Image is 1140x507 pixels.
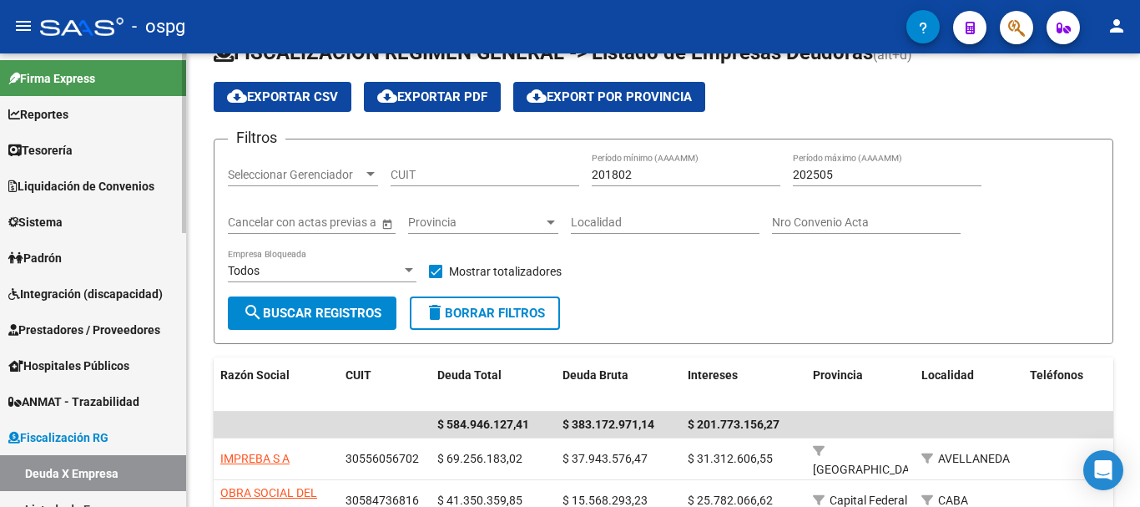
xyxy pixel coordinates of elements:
[346,494,419,507] span: 30584736816
[408,215,543,230] span: Provincia
[562,418,654,431] span: $ 383.172.971,14
[8,393,139,411] span: ANMAT - Trazabilidad
[214,82,351,112] button: Exportar CSV
[813,463,926,476] span: [GEOGRAPHIC_DATA]
[214,357,339,413] datatable-header-cell: Razón Social
[431,357,556,413] datatable-header-cell: Deuda Total
[220,452,290,465] span: IMPREBA S A
[228,264,260,277] span: Todos
[562,494,648,507] span: $ 15.568.293,23
[437,368,502,382] span: Deuda Total
[806,357,915,413] datatable-header-cell: Provincia
[513,82,705,112] button: Export por Provincia
[346,368,371,382] span: CUIT
[8,69,95,88] span: Firma Express
[228,168,363,182] span: Seleccionar Gerenciador
[921,368,974,382] span: Localidad
[228,126,285,150] h3: Filtros
[556,357,681,413] datatable-header-cell: Deuda Bruta
[688,494,773,507] span: $ 25.782.066,62
[1083,450,1123,490] div: Open Intercom Messenger
[377,89,487,104] span: Exportar PDF
[8,177,154,195] span: Liquidación de Convenios
[132,8,185,45] span: - ospg
[8,285,163,303] span: Integración (discapacidad)
[830,494,907,507] span: Capital Federal
[243,306,381,321] span: Buscar Registros
[8,213,63,231] span: Sistema
[220,368,290,382] span: Razón Social
[527,89,692,104] span: Export por Provincia
[346,452,419,465] span: 30556056702
[410,297,560,330] button: Borrar Filtros
[13,16,33,36] mat-icon: menu
[915,357,1023,413] datatable-header-cell: Localidad
[339,357,431,413] datatable-header-cell: CUIT
[873,47,912,63] span: (alt+d)
[437,418,529,431] span: $ 584.946.127,41
[364,82,501,112] button: Exportar PDF
[243,302,263,322] mat-icon: search
[437,494,522,507] span: $ 41.350.359,85
[688,368,738,382] span: Intereses
[377,86,397,106] mat-icon: cloud_download
[8,141,73,160] span: Tesorería
[8,357,129,375] span: Hospitales Públicos
[425,302,445,322] mat-icon: delete
[378,215,396,232] button: Open calendar
[425,306,545,321] span: Borrar Filtros
[562,452,648,465] span: $ 37.943.576,47
[938,494,968,507] span: CABA
[681,357,806,413] datatable-header-cell: Intereses
[1107,16,1127,36] mat-icon: person
[938,452,1010,465] span: AVELLANEDA
[527,86,547,106] mat-icon: cloud_download
[227,89,338,104] span: Exportar CSV
[562,368,628,382] span: Deuda Bruta
[449,261,562,281] span: Mostrar totalizadores
[688,452,773,465] span: $ 31.312.606,55
[227,86,247,106] mat-icon: cloud_download
[8,105,68,124] span: Reportes
[1030,368,1083,382] span: Teléfonos
[688,418,779,431] span: $ 201.773.156,27
[228,297,396,330] button: Buscar Registros
[8,428,108,447] span: Fiscalización RG
[8,249,62,267] span: Padrón
[8,321,160,339] span: Prestadores / Proveedores
[813,368,863,382] span: Provincia
[437,452,522,465] span: $ 69.256.183,02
